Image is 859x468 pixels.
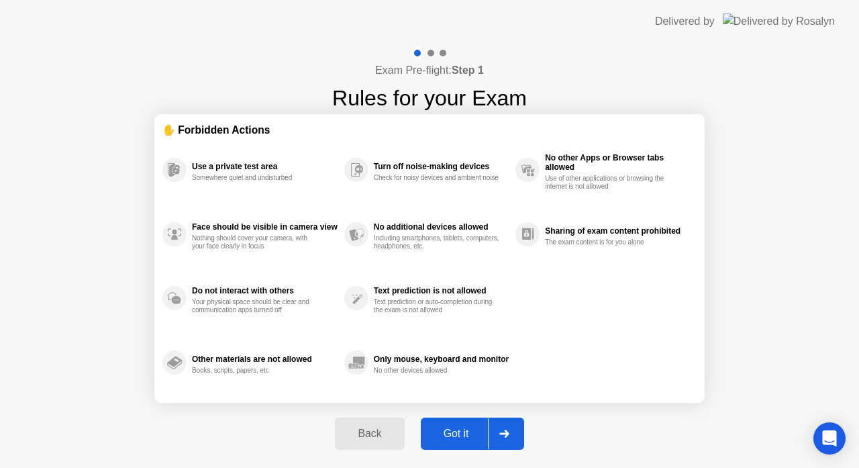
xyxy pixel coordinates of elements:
[374,298,501,314] div: Text prediction or auto-completion during the exam is not allowed
[545,238,672,246] div: The exam content is for you alone
[374,286,509,295] div: Text prediction is not allowed
[545,226,690,236] div: Sharing of exam content prohibited
[375,62,484,79] h4: Exam Pre-flight:
[655,13,715,30] div: Delivered by
[339,428,400,440] div: Back
[332,82,527,114] h1: Rules for your Exam
[545,153,690,172] div: No other Apps or Browser tabs allowed
[374,355,509,364] div: Only mouse, keyboard and monitor
[192,355,338,364] div: Other materials are not allowed
[452,64,484,76] b: Step 1
[335,418,404,450] button: Back
[162,122,697,138] div: ✋ Forbidden Actions
[421,418,524,450] button: Got it
[425,428,488,440] div: Got it
[374,174,501,182] div: Check for noisy devices and ambient noise
[192,298,319,314] div: Your physical space should be clear and communication apps turned off
[374,367,501,375] div: No other devices allowed
[723,13,835,29] img: Delivered by Rosalyn
[813,422,846,455] div: Open Intercom Messenger
[192,286,338,295] div: Do not interact with others
[192,162,338,171] div: Use a private test area
[374,234,501,250] div: Including smartphones, tablets, computers, headphones, etc.
[192,234,319,250] div: Nothing should cover your camera, with your face clearly in focus
[374,162,509,171] div: Turn off noise-making devices
[192,367,319,375] div: Books, scripts, papers, etc
[374,222,509,232] div: No additional devices allowed
[192,174,319,182] div: Somewhere quiet and undisturbed
[192,222,338,232] div: Face should be visible in camera view
[545,175,672,191] div: Use of other applications or browsing the internet is not allowed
